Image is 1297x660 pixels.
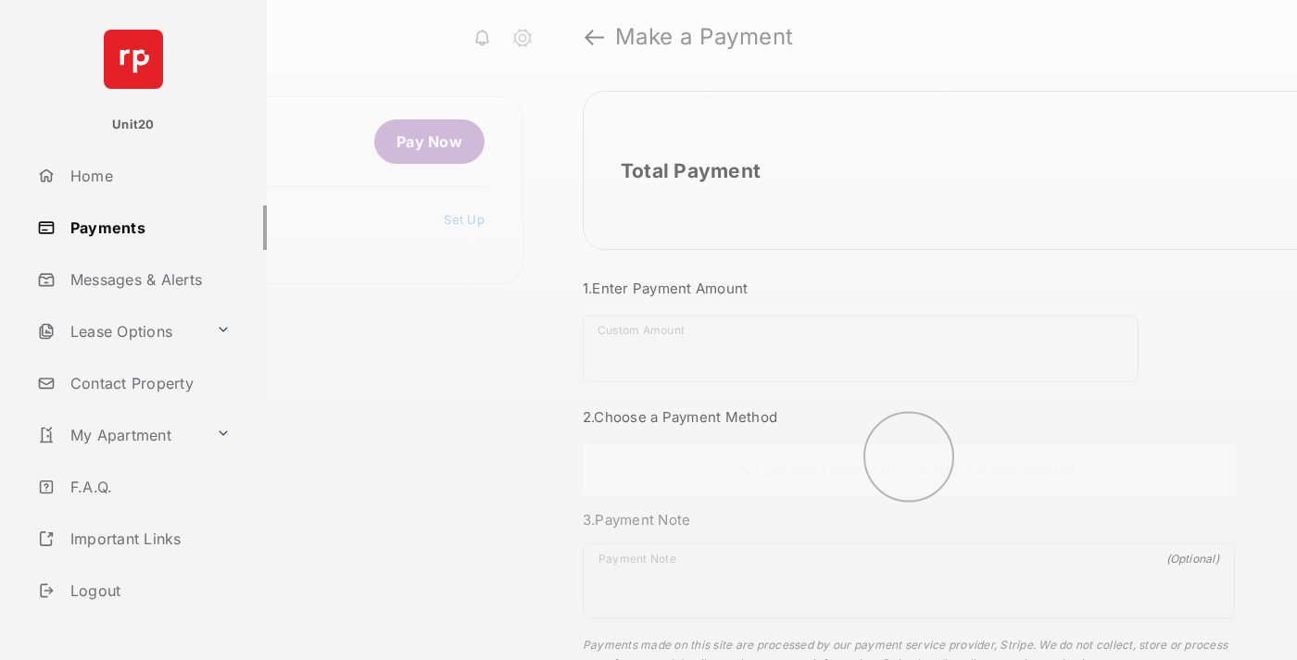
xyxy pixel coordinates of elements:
h3: 3. Payment Note [583,511,1235,529]
p: Unit20 [112,116,155,134]
a: F.A.Q. [30,465,267,509]
a: Payments [30,205,267,250]
a: Messages & Alerts [30,257,267,302]
strong: Make a Payment [615,26,794,48]
a: Lease Options [30,309,208,354]
a: Contact Property [30,361,267,405]
h3: 1. Enter Payment Amount [583,280,1235,297]
a: My Apartment [30,413,208,457]
h2: Total Payment [621,159,761,182]
img: svg+xml;base64,PHN2ZyB4bWxucz0iaHR0cDovL3d3dy53My5vcmcvMjAwMC9zdmciIHdpZHRoPSI2NCIgaGVpZ2h0PSI2NC... [104,30,163,89]
a: Important Links [30,517,238,561]
a: Home [30,154,267,198]
a: Logout [30,568,267,613]
h3: 2. Choose a Payment Method [583,408,1235,426]
a: Set Up [444,212,485,227]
